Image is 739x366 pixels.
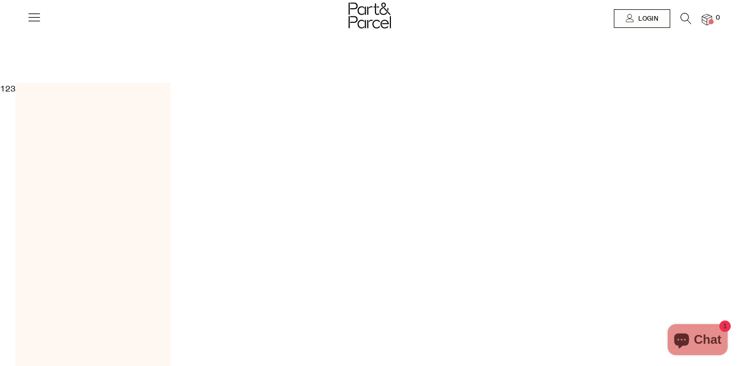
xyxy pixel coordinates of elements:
[614,9,670,28] a: Login
[702,14,712,25] a: 0
[349,3,391,28] img: Part&Parcel
[636,14,658,23] span: Login
[713,13,722,23] span: 0
[665,324,731,358] inbox-online-store-chat: Shopify online store chat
